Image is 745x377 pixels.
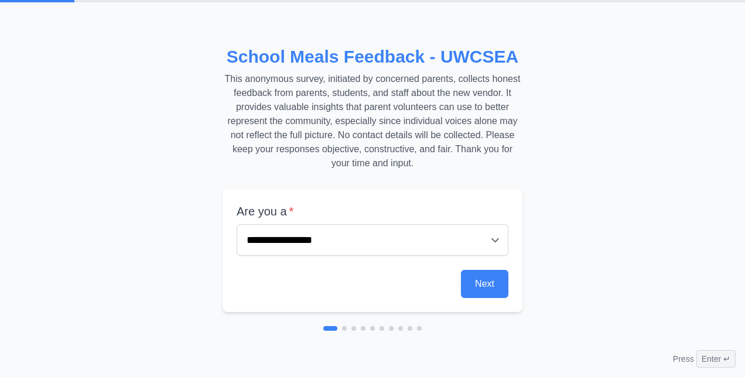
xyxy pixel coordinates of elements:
button: Next [461,270,508,298]
div: Press [673,350,736,368]
p: This anonymous survey, initiated by concerned parents, collects honest feedback from parents, stu... [223,72,522,170]
span: Enter ↵ [696,350,736,368]
label: Are you a [237,203,508,220]
h2: School Meals Feedback - UWCSEA [223,46,522,67]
